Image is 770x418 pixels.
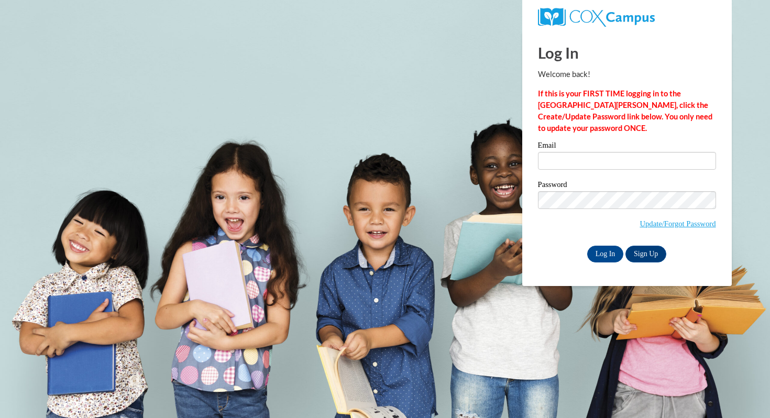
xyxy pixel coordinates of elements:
[538,8,655,27] img: COX Campus
[538,141,716,152] label: Email
[587,246,624,262] input: Log In
[538,89,712,133] strong: If this is your FIRST TIME logging in to the [GEOGRAPHIC_DATA][PERSON_NAME], click the Create/Upd...
[538,42,716,63] h1: Log In
[538,69,716,80] p: Welcome back!
[538,181,716,191] label: Password
[625,246,666,262] a: Sign Up
[538,12,655,21] a: COX Campus
[640,219,716,228] a: Update/Forgot Password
